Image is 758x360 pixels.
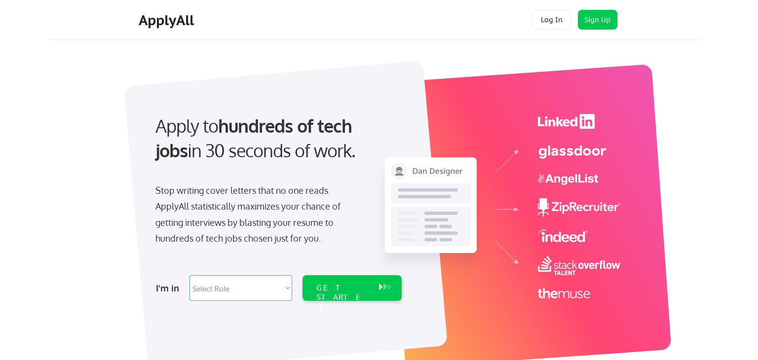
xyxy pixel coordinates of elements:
[316,283,369,312] div: GET STARTED
[155,114,356,161] strong: hundreds of tech jobs
[155,182,358,247] div: Stop writing cover letters that no one reads. ApplyAll statistically maximizes your chance of get...
[532,10,571,30] button: Log In
[139,12,197,29] div: ApplyAll
[155,113,398,163] div: Apply to in 30 seconds of work.
[156,280,184,296] div: I'm in
[578,10,617,30] button: Sign Up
